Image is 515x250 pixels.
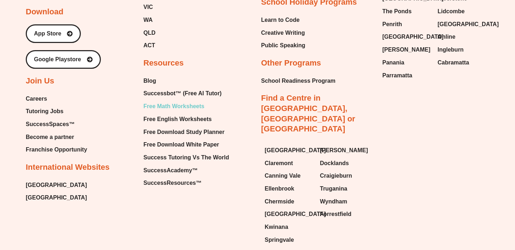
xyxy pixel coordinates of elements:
[438,6,486,17] a: Lidcombe
[26,119,75,130] span: SuccessSpaces™
[143,88,222,99] span: Successbot™ (Free AI Tutor)
[261,40,305,51] a: Public Speaking
[26,93,87,104] a: Careers
[261,76,335,86] a: School Readiness Program
[26,93,47,104] span: Careers
[143,114,229,125] a: Free English Worksheets
[143,139,219,150] span: Free Download White Paper
[382,70,412,81] span: Parramatta
[320,170,352,181] span: Craigieburn
[320,170,368,181] a: Craigieburn
[143,165,229,176] a: SuccessAcademy™
[382,57,431,68] a: Panania
[382,44,430,55] span: [PERSON_NAME]
[438,6,465,17] span: Lidcombe
[265,235,313,245] a: Springvale
[26,192,87,203] a: [GEOGRAPHIC_DATA]
[143,28,205,38] a: QLD
[265,170,313,181] a: Canning Vale
[438,19,499,30] span: [GEOGRAPHIC_DATA]
[438,32,486,42] a: Online
[320,158,349,169] span: Docklands
[26,180,87,191] a: [GEOGRAPHIC_DATA]
[438,19,486,30] a: [GEOGRAPHIC_DATA]
[265,170,300,181] span: Canning Vale
[143,152,229,163] a: Success Tutoring Vs The World
[320,183,347,194] span: Truganina
[143,101,229,112] a: Free Math Worksheets
[265,158,293,169] span: Claremont
[26,132,87,143] a: Become a partner
[143,101,204,112] span: Free Math Worksheets
[143,58,184,68] h2: Resources
[320,196,368,207] a: Wyndham
[143,40,155,51] span: ACT
[265,183,313,194] a: Ellenbrook
[261,93,355,133] a: Find a Centre in [GEOGRAPHIC_DATA], [GEOGRAPHIC_DATA] or [GEOGRAPHIC_DATA]
[265,145,313,156] a: [GEOGRAPHIC_DATA]
[143,139,229,150] a: Free Download White Paper
[26,106,87,117] a: Tutoring Jobs
[261,28,305,38] a: Creative Writing
[26,76,54,86] h2: Join Us
[320,158,368,169] a: Docklands
[320,196,347,207] span: Wyndham
[143,2,205,13] a: VIC
[265,183,294,194] span: Ellenbrook
[143,178,229,188] a: SuccessResources™
[143,76,156,86] span: Blog
[143,127,225,138] span: Free Download Study Planner
[265,222,288,232] span: Kwinana
[438,57,469,68] span: Cabramatta
[382,6,431,17] a: The Ponds
[320,145,368,156] a: [PERSON_NAME]
[382,44,431,55] a: [PERSON_NAME]
[382,57,404,68] span: Panania
[143,88,229,99] a: Successbot™ (Free AI Tutor)
[26,119,87,130] a: SuccessSpaces™
[265,235,294,245] span: Springvale
[143,15,153,25] span: WA
[26,162,109,173] h2: International Websites
[382,19,402,30] span: Penrith
[261,15,300,25] span: Learn to Code
[26,50,101,69] a: Google Playstore
[320,209,352,220] span: Forrestfield
[143,178,202,188] span: SuccessResources™
[261,15,305,25] a: Learn to Code
[438,57,486,68] a: Cabramatta
[26,24,81,43] a: App Store
[265,196,294,207] span: Chermside
[34,57,81,62] span: Google Playstore
[143,15,205,25] a: WA
[143,114,212,125] span: Free English Worksheets
[320,183,368,194] a: Truganina
[143,127,229,138] a: Free Download Study Planner
[143,2,153,13] span: VIC
[143,40,205,51] a: ACT
[382,32,443,42] span: [GEOGRAPHIC_DATA]
[265,209,313,220] a: [GEOGRAPHIC_DATA]
[26,7,63,17] h2: Download
[34,31,61,37] span: App Store
[143,165,198,176] span: SuccessAcademy™
[265,145,326,156] span: [GEOGRAPHIC_DATA]
[265,196,313,207] a: Chermside
[143,76,229,86] a: Blog
[26,144,87,155] a: Franchise Opportunity
[382,70,431,81] a: Parramatta
[438,32,456,42] span: Online
[265,158,313,169] a: Claremont
[265,222,313,232] a: Kwinana
[438,44,464,55] span: Ingleburn
[265,209,326,220] span: [GEOGRAPHIC_DATA]
[261,58,321,68] h2: Other Programs
[143,28,156,38] span: QLD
